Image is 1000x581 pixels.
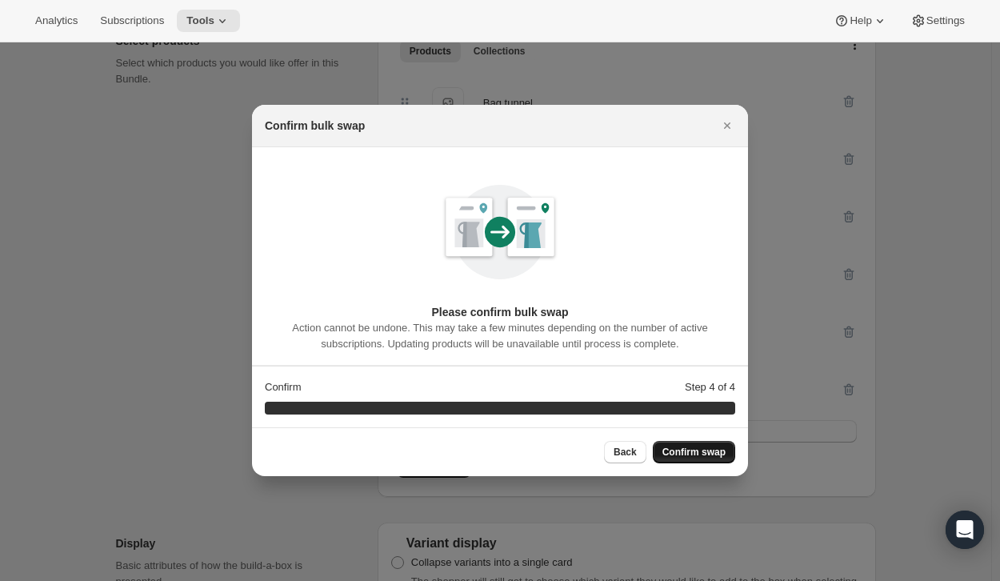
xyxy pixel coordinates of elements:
button: Back [604,441,646,463]
div: Open Intercom Messenger [946,511,984,549]
span: Subscriptions [100,14,164,27]
button: Subscriptions [90,10,174,32]
h2: Confirm bulk swap [265,118,365,134]
button: Help [824,10,897,32]
span: Back [614,446,637,459]
button: Analytics [26,10,87,32]
span: Settings [926,14,965,27]
p: Confirm [265,379,302,395]
span: Analytics [35,14,78,27]
span: Confirm swap [662,446,726,459]
button: Settings [901,10,974,32]
button: Tools [177,10,240,32]
span: Tools [186,14,214,27]
p: Step 4 of 4 [685,379,735,395]
span: Action cannot be undone. This may take a few minutes depending on the number of active subscripti... [292,322,707,350]
button: Close [716,114,738,137]
span: Help [850,14,871,27]
h3: Please confirm bulk swap [265,304,735,320]
button: Confirm swap [653,441,735,463]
